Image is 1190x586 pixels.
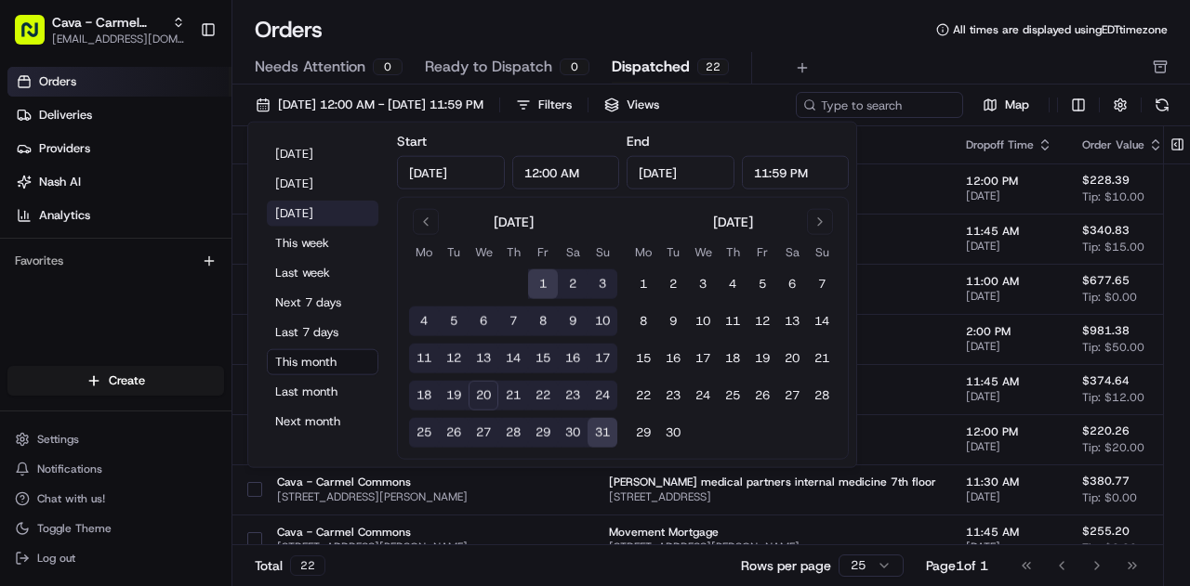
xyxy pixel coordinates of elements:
button: 19 [439,381,469,410]
span: [DATE] [966,289,1052,304]
button: 9 [658,306,688,336]
button: Settings [7,426,224,452]
span: $380.77 [1082,474,1130,488]
button: 30 [558,418,588,448]
a: Nash AI [7,167,231,197]
button: 13 [469,344,498,373]
input: Time [742,156,850,189]
span: $340.83 [1082,223,1130,238]
button: 25 [409,418,439,448]
button: 16 [558,344,588,373]
span: [DATE] [966,489,1052,504]
button: Create [7,366,224,396]
span: Cava - Carmel Commons [277,475,468,489]
button: Last week [267,260,378,286]
span: 12:00 PM [966,424,1052,439]
a: Deliveries [7,100,231,130]
button: 7 [498,306,528,336]
span: [PERSON_NAME] [58,288,151,303]
button: 11 [718,306,747,336]
button: Go to previous month [413,209,439,235]
th: Wednesday [688,242,718,262]
button: 20 [777,344,807,373]
span: Analytics [39,207,90,224]
button: 5 [747,269,777,299]
span: Log out [37,551,75,566]
span: Map [1005,97,1029,113]
span: Dispatched [612,56,690,78]
span: $374.64 [1082,373,1130,388]
span: 2:00 PM [966,324,1052,339]
div: Past conversations [19,241,125,256]
button: 5 [439,306,469,336]
button: 1 [628,269,658,299]
button: 13 [777,306,807,336]
button: Cava - Carmel Commons [52,13,165,32]
button: 23 [658,381,688,410]
span: [PERSON_NAME] medical partners internal medicine 7th floor [609,475,936,489]
div: Page 1 of 1 [926,556,988,575]
span: 11:45 AM [966,224,1052,239]
button: This week [267,230,378,256]
span: $255.20 [1082,524,1130,539]
span: [STREET_ADDRESS][PERSON_NAME] [277,489,468,504]
span: $220.26 [1082,423,1130,438]
button: 8 [528,306,558,336]
th: Saturday [777,242,807,262]
button: Next month [267,409,378,435]
button: 28 [498,418,528,448]
a: Orders [7,67,231,97]
span: [DATE] [165,288,203,303]
span: Tip: $0.00 [1082,290,1137,305]
p: Rows per page [741,556,831,575]
button: 30 [658,418,688,448]
button: 28 [807,381,837,410]
button: 6 [469,306,498,336]
span: Movement Mortgage [609,525,936,540]
th: Friday [747,242,777,262]
label: End [627,133,649,150]
span: [DATE] [966,540,1052,554]
th: Saturday [558,242,588,262]
button: [DATE] [267,171,378,197]
span: Views [627,97,659,113]
button: 4 [409,306,439,336]
div: Total [255,555,325,576]
span: Tip: $15.00 [1082,240,1144,254]
button: 23 [558,381,588,410]
th: Wednesday [469,242,498,262]
span: Create [109,372,145,389]
label: Start [397,133,427,150]
button: Refresh [1149,92,1175,118]
span: Ready to Dispatch [425,56,552,78]
button: 27 [777,381,807,410]
input: Date [397,156,505,189]
a: Analytics [7,201,231,230]
div: 0 [560,59,589,75]
span: [DATE] [966,339,1052,354]
span: Providers [39,140,90,157]
span: Tip: $12.00 [1082,390,1144,405]
button: Log out [7,545,224,571]
button: Last month [267,379,378,405]
button: 15 [628,344,658,373]
a: Providers [7,134,231,163]
button: Views [596,92,668,118]
button: Next 7 days [267,290,378,316]
span: 11:00 AM [966,274,1052,289]
button: 8 [628,306,658,336]
th: Monday [628,242,658,262]
button: 14 [498,344,528,373]
button: Chat with us! [7,486,224,512]
button: 18 [409,381,439,410]
span: [STREET_ADDRESS] [609,489,936,504]
span: [STREET_ADDRESS][PERSON_NAME] [277,540,468,554]
button: 3 [688,269,718,299]
button: 29 [628,418,658,448]
span: Knowledge Base [37,415,142,434]
img: 1736555255976-a54dd68f-1ca7-489b-9aae-adbdc363a1c4 [37,339,52,354]
button: 29 [528,418,558,448]
div: 0 [373,59,403,75]
button: 14 [807,306,837,336]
